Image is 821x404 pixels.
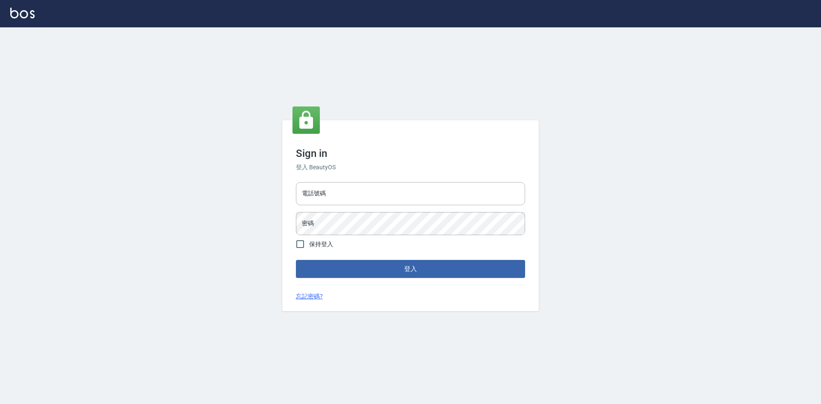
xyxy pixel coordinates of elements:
h3: Sign in [296,147,525,159]
h6: 登入 BeautyOS [296,163,525,172]
span: 保持登入 [309,240,333,249]
a: 忘記密碼? [296,292,323,301]
img: Logo [10,8,35,18]
button: 登入 [296,260,525,278]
